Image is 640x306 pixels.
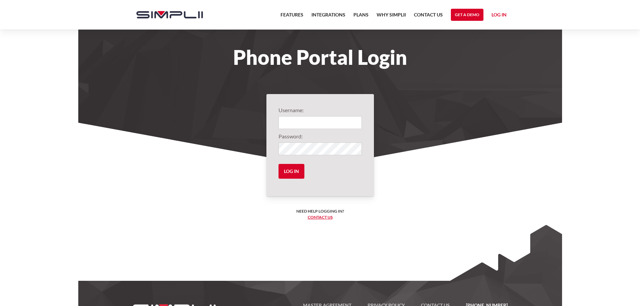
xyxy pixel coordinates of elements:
[414,11,443,23] a: Contact US
[281,11,303,23] a: Features
[279,106,362,114] label: Username:
[279,164,304,179] input: Log in
[296,208,344,220] h6: Need help logging in? ‍
[279,106,362,184] form: Login
[136,11,203,18] img: Simplii
[451,9,483,21] a: Get a Demo
[353,11,369,23] a: Plans
[311,11,345,23] a: Integrations
[492,11,507,21] a: Log in
[130,50,511,64] h1: Phone Portal Login
[377,11,406,23] a: Why Simplii
[308,215,333,220] a: Contact us
[279,132,362,140] label: Password:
